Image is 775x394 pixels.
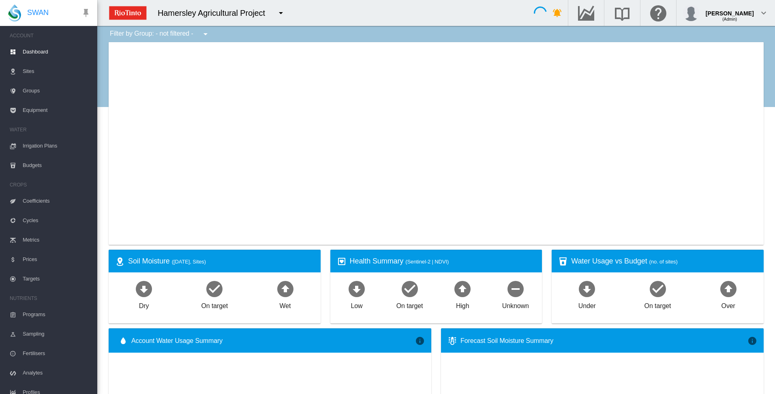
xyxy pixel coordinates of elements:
[460,336,747,345] div: Forecast Soil Moisture Summary
[128,256,314,266] div: Soil Moisture
[273,5,289,21] button: icon-menu-down
[549,5,565,21] button: icon-bell-ring
[201,298,228,310] div: On target
[396,298,423,310] div: On target
[23,62,91,81] span: Sites
[201,29,210,39] md-icon: icon-menu-down
[350,256,536,266] div: Health Summary
[721,298,735,310] div: Over
[23,191,91,211] span: Coefficients
[23,136,91,156] span: Irrigation Plans
[506,279,525,298] md-icon: icon-minus-circle
[719,279,738,298] md-icon: icon-arrow-up-bold-circle
[27,8,49,18] span: SWAN
[10,123,91,136] span: WATER
[759,8,769,18] md-icon: icon-chevron-down
[456,298,469,310] div: High
[118,336,128,346] md-icon: icon-water
[400,279,420,298] md-icon: icon-checkbox-marked-circle
[23,211,91,230] span: Cycles
[23,101,91,120] span: Equipment
[23,230,91,250] span: Metrics
[649,8,668,18] md-icon: Click here for help
[172,259,206,265] span: ([DATE], Sites)
[612,8,632,18] md-icon: Search the knowledge base
[447,336,457,346] md-icon: icon-thermometer-lines
[197,26,214,42] button: icon-menu-down
[139,298,149,310] div: Dry
[280,298,291,310] div: Wet
[648,279,668,298] md-icon: icon-checkbox-marked-circle
[23,269,91,289] span: Targets
[115,257,125,266] md-icon: icon-map-marker-radius
[205,279,224,298] md-icon: icon-checkbox-marked-circle
[337,257,347,266] md-icon: icon-heart-box-outline
[347,279,366,298] md-icon: icon-arrow-down-bold-circle
[706,6,754,14] div: [PERSON_NAME]
[158,7,272,19] div: Hamersley Agricultural Project
[571,256,757,266] div: Water Usage vs Budget
[23,363,91,383] span: Analytes
[23,344,91,363] span: Fertilisers
[453,279,472,298] md-icon: icon-arrow-up-bold-circle
[8,4,21,21] img: SWAN-Landscape-Logo-Colour-drop.png
[644,298,671,310] div: On target
[558,257,568,266] md-icon: icon-cup-water
[23,305,91,324] span: Programs
[578,298,596,310] div: Under
[10,178,91,191] span: CROPS
[683,5,699,21] img: profile.jpg
[10,29,91,42] span: ACCOUNT
[552,8,562,18] md-icon: icon-bell-ring
[134,279,154,298] md-icon: icon-arrow-down-bold-circle
[81,8,91,18] md-icon: icon-pin
[104,26,216,42] div: Filter by Group: - not filtered -
[649,259,678,265] span: (no. of sites)
[577,279,597,298] md-icon: icon-arrow-down-bold-circle
[351,298,362,310] div: Low
[23,324,91,344] span: Sampling
[576,8,596,18] md-icon: Go to the Data Hub
[276,8,286,18] md-icon: icon-menu-down
[23,42,91,62] span: Dashboard
[747,336,757,346] md-icon: icon-information
[23,250,91,269] span: Prices
[23,156,91,175] span: Budgets
[23,81,91,101] span: Groups
[131,336,415,345] span: Account Water Usage Summary
[502,298,529,310] div: Unknown
[106,3,150,23] img: ZPXdBAAAAAElFTkSuQmCC
[10,292,91,305] span: NUTRIENTS
[722,17,737,21] span: (Admin)
[415,336,425,346] md-icon: icon-information
[276,279,295,298] md-icon: icon-arrow-up-bold-circle
[405,259,449,265] span: (Sentinel-2 | NDVI)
